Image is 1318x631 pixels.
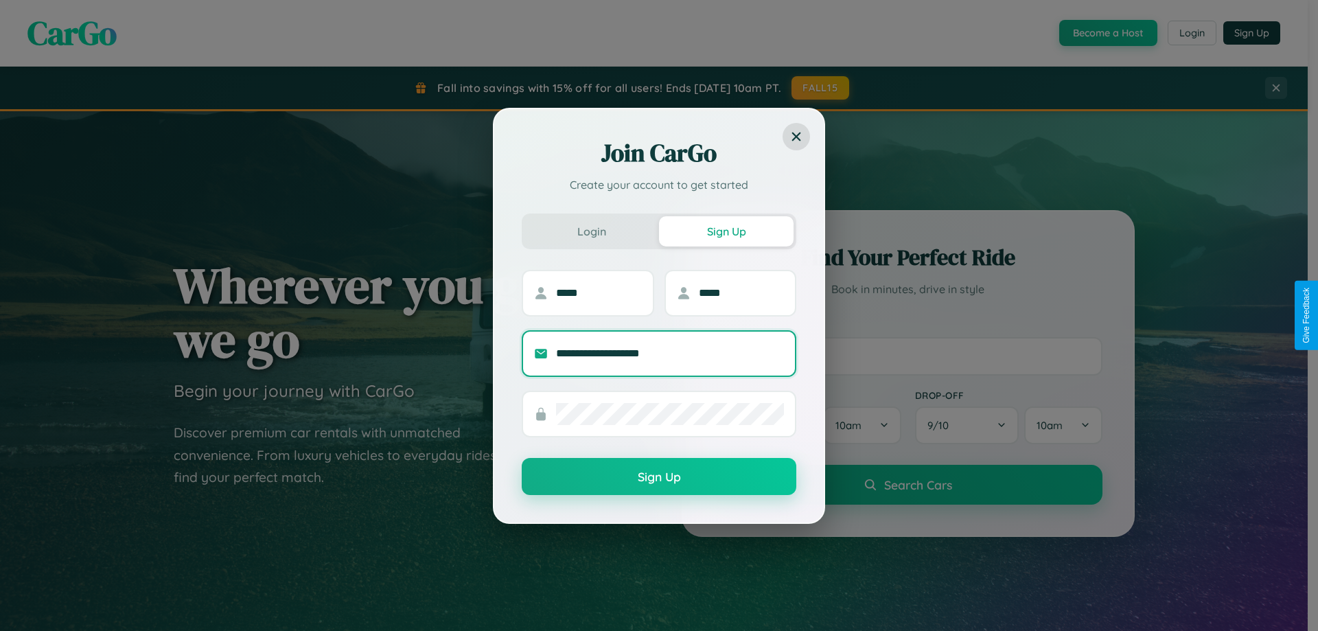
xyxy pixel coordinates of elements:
button: Login [524,216,659,246]
div: Give Feedback [1302,288,1311,343]
button: Sign Up [522,458,796,495]
p: Create your account to get started [522,176,796,193]
h2: Join CarGo [522,137,796,170]
button: Sign Up [659,216,794,246]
